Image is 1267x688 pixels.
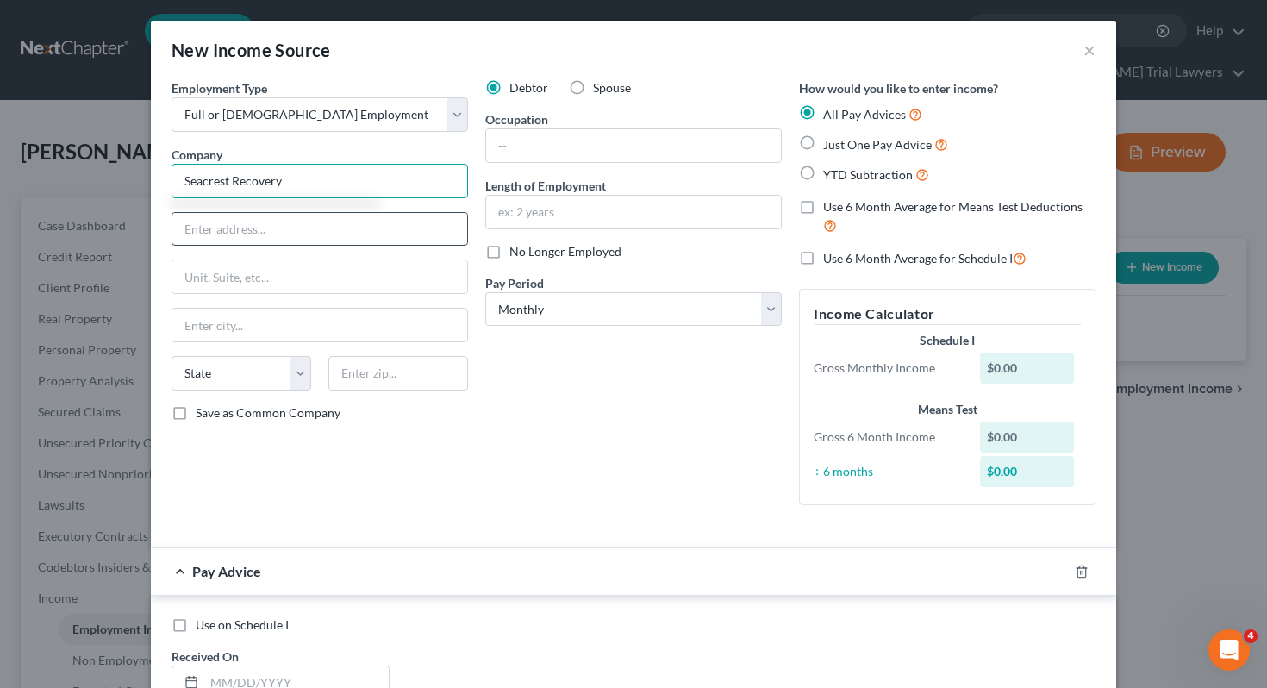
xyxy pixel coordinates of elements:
span: No Longer Employed [509,244,621,259]
span: Debtor [509,80,548,95]
div: Schedule I [814,332,1081,349]
span: Spouse [593,80,631,95]
input: Unit, Suite, etc... [172,260,467,293]
span: Just One Pay Advice [823,137,932,152]
input: Search company by name... [172,164,468,198]
div: Gross 6 Month Income [805,428,971,446]
label: Occupation [485,110,548,128]
span: All Pay Advices [823,107,906,122]
span: Use 6 Month Average for Means Test Deductions [823,199,1083,214]
div: $0.00 [980,353,1075,384]
button: × [1083,40,1095,60]
input: ex: 2 years [486,196,781,228]
span: Received On [172,649,239,664]
div: New Income Source [172,38,331,62]
iframe: Intercom live chat [1208,629,1250,671]
div: Gross Monthly Income [805,360,971,377]
input: Enter zip... [328,356,468,391]
span: Use 6 Month Average for Schedule I [823,251,1013,266]
input: Enter address... [172,213,467,246]
span: Use on Schedule I [196,617,289,632]
label: How would you like to enter income? [799,79,998,97]
div: Means Test [814,401,1081,418]
span: Company [172,147,222,162]
h5: Income Calculator [814,303,1081,325]
span: Pay Period [485,276,544,291]
div: $0.00 [980,456,1075,487]
div: $0.00 [980,422,1075,453]
span: Employment Type [172,81,267,96]
label: Length of Employment [485,177,606,195]
input: Enter city... [172,309,467,341]
span: 4 [1244,629,1258,643]
input: -- [486,129,781,162]
span: Save as Common Company [196,405,340,420]
div: ÷ 6 months [805,463,971,480]
span: YTD Subtraction [823,167,913,182]
span: Pay Advice [192,563,261,579]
